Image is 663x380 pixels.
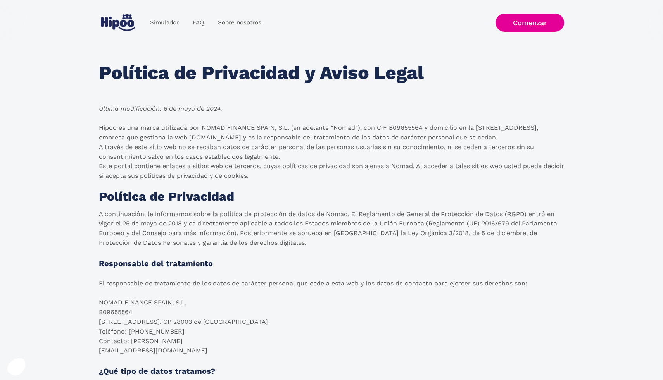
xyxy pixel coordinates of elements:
[186,15,211,30] a: FAQ
[99,63,424,83] h1: Política de Privacidad y Aviso Legal
[496,14,564,32] a: Comenzar
[211,15,268,30] a: Sobre nosotros
[99,259,213,268] strong: Responsable del tratamiento
[99,105,222,112] em: Última modificación: 6 de mayo de 2024.
[99,123,564,181] p: Hipoo es una marca utilizada por NOMAD FINANCE SPAIN, S.L. (en adelante “Nomad”), con CIF B096555...
[143,15,186,30] a: Simulador
[99,279,527,356] p: El responsable de tratamiento de los datos de carácter personal que cede a esta web y los datos d...
[99,210,564,248] p: A continuación, le informamos sobre la política de protección de datos de Nomad. El Reglamento de...
[99,190,234,203] h1: Política de Privacidad
[99,366,215,376] strong: ¿Qué tipo de datos tratamos?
